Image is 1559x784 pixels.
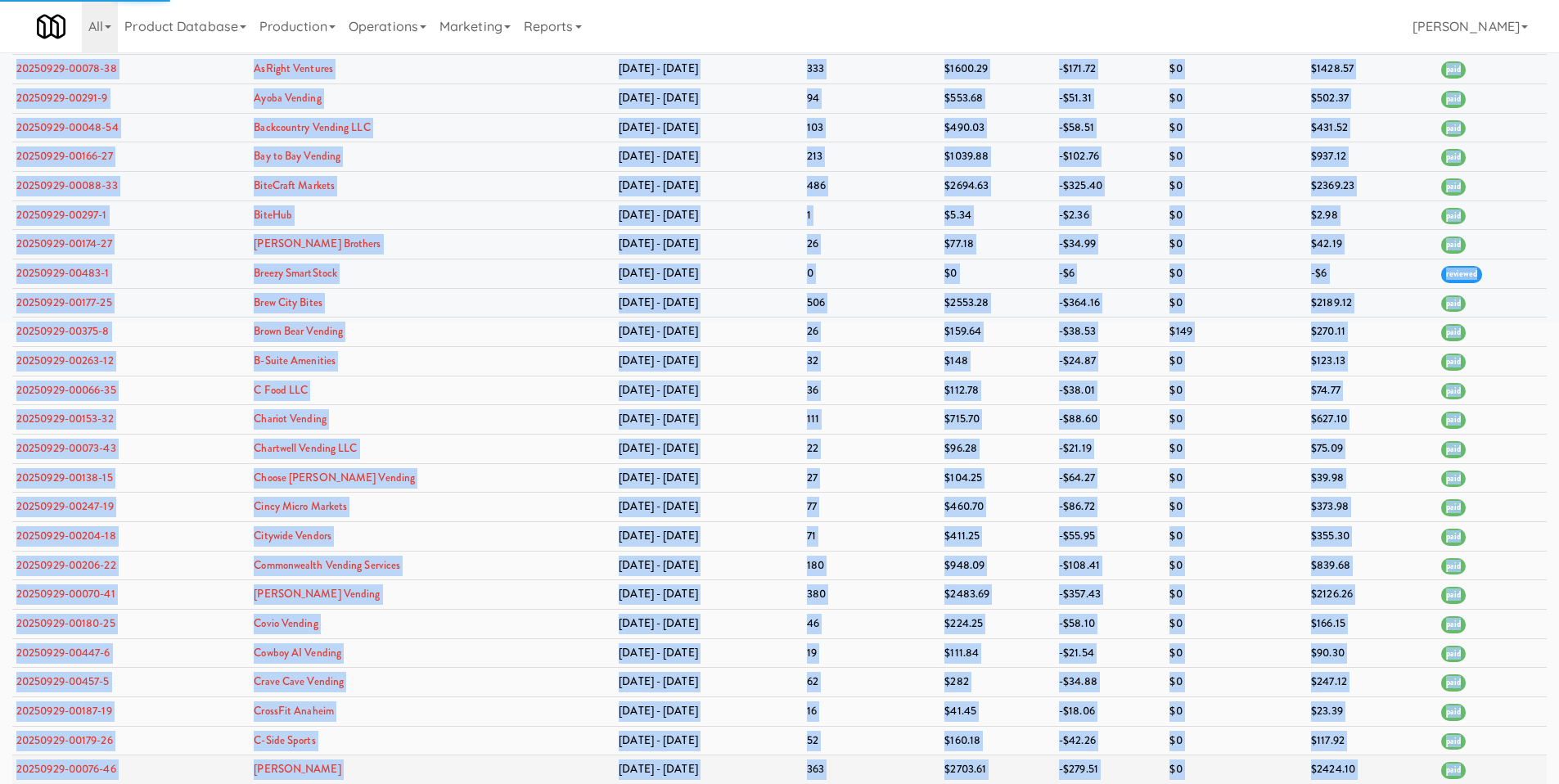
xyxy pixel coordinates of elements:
a: 20250929-00206-22 [16,557,116,573]
span: paid [1441,120,1466,137]
td: $0 [1165,84,1307,114]
span: paid [1441,587,1466,604]
td: -$357.43 [1055,580,1165,610]
td: 333 [803,55,941,84]
td: $0 [1165,405,1307,435]
td: $2189.12 [1307,288,1435,318]
a: 20250929-00174-27 [16,236,112,251]
a: C Food LLC [254,382,308,398]
span: paid [1441,704,1466,721]
td: -$34.99 [1055,230,1165,259]
td: $2126.26 [1307,580,1435,610]
td: $149 [1165,318,1307,347]
td: $373.98 [1307,493,1435,522]
td: 0 [803,259,941,289]
td: [DATE] - [DATE] [615,551,803,580]
td: $104.25 [940,463,1055,493]
span: paid [1441,412,1466,429]
td: $0 [1165,551,1307,580]
a: Citywide Vendors [254,528,331,543]
a: Ayoba Vending [254,90,321,106]
td: $0 [1165,259,1307,289]
td: -$58.51 [1055,113,1165,142]
td: $937.12 [1307,142,1435,172]
td: -$38.53 [1055,318,1165,347]
a: [PERSON_NAME] Brothers [254,236,381,251]
span: reviewed [1441,266,1483,283]
td: 1 [803,201,941,230]
span: paid [1441,295,1466,313]
span: paid [1441,178,1466,196]
td: -$2.36 [1055,201,1165,230]
td: -$55.95 [1055,521,1165,551]
td: [DATE] - [DATE] [615,668,803,697]
td: -$279.51 [1055,755,1165,784]
td: [DATE] - [DATE] [615,172,803,201]
a: 20250929-00204-18 [16,528,116,543]
td: 22 [803,434,941,463]
td: $2424.10 [1307,755,1435,784]
td: -$364.16 [1055,288,1165,318]
td: $282 [940,668,1055,697]
td: [DATE] - [DATE] [615,609,803,638]
a: Brown Bear Vending [254,323,343,339]
td: [DATE] - [DATE] [615,638,803,668]
span: paid [1441,529,1466,546]
td: $715.70 [940,405,1055,435]
td: -$64.27 [1055,463,1165,493]
a: Chartwell Vending LLC [254,440,357,456]
td: [DATE] - [DATE] [615,113,803,142]
td: [DATE] - [DATE] [615,726,803,755]
td: $0 [1165,463,1307,493]
td: $224.25 [940,609,1055,638]
td: $148 [940,347,1055,376]
td: $117.92 [1307,726,1435,755]
td: $431.52 [1307,113,1435,142]
td: -$171.72 [1055,55,1165,84]
td: $0 [1165,172,1307,201]
td: [DATE] - [DATE] [615,434,803,463]
td: -$6 [1307,259,1435,289]
a: Breezy SmartStock [254,265,337,281]
td: $2553.28 [940,288,1055,318]
td: 19 [803,638,941,668]
a: Covio Vending [254,615,318,631]
td: $839.68 [1307,551,1435,580]
img: Micromart [37,12,65,41]
td: $0 [1165,113,1307,142]
td: 27 [803,463,941,493]
td: 71 [803,521,941,551]
a: 20250929-00187-19 [16,703,112,719]
td: $0 [1165,288,1307,318]
td: $0 [1165,755,1307,784]
a: 20250929-00297-1 [16,207,107,223]
a: B-Suite Amenities [254,353,336,368]
td: $75.09 [1307,434,1435,463]
td: $2483.69 [940,580,1055,610]
td: $90.30 [1307,638,1435,668]
td: $1600.29 [940,55,1055,84]
td: $112.78 [940,376,1055,405]
td: 52 [803,726,941,755]
td: [DATE] - [DATE] [615,318,803,347]
td: $2369.23 [1307,172,1435,201]
td: -$21.19 [1055,434,1165,463]
td: [DATE] - [DATE] [615,55,803,84]
td: 363 [803,755,941,784]
a: 20250929-00263-12 [16,353,114,368]
a: 20250929-00457-5 [16,674,110,689]
a: 20250929-00078-38 [16,61,117,76]
a: Backcountry Vending LLC [254,119,370,135]
td: [DATE] - [DATE] [615,580,803,610]
a: 20250929-00048-54 [16,119,119,135]
td: $166.15 [1307,609,1435,638]
td: [DATE] - [DATE] [615,288,803,318]
td: $0 [1165,609,1307,638]
span: paid [1441,762,1466,779]
td: -$21.54 [1055,638,1165,668]
a: 20250929-00088-33 [16,178,118,193]
td: -$38.01 [1055,376,1165,405]
td: $627.10 [1307,405,1435,435]
td: $0 [1165,142,1307,172]
td: [DATE] - [DATE] [615,521,803,551]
